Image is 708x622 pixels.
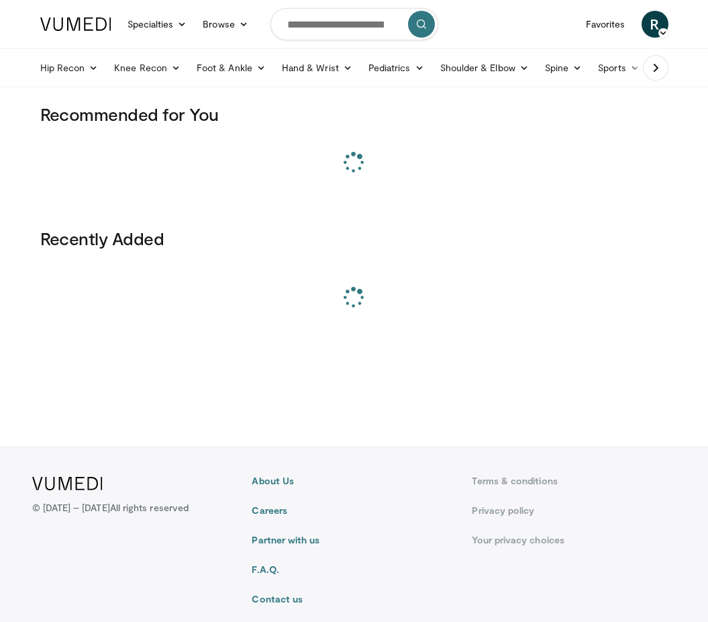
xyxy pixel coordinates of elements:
input: Search topics, interventions [270,8,438,40]
h3: Recently Added [40,228,668,249]
h3: Recommended for You [40,103,668,125]
a: Careers [252,504,456,517]
a: Privacy policy [472,504,676,517]
img: VuMedi Logo [32,477,103,490]
a: Foot & Ankle [189,54,274,81]
a: Contact us [252,592,456,606]
a: Knee Recon [106,54,189,81]
a: Browse [195,11,256,38]
p: © [DATE] – [DATE] [32,501,189,515]
a: Hand & Wrist [274,54,360,81]
a: R [642,11,668,38]
a: Your privacy choices [472,533,676,547]
a: Sports [590,54,648,81]
a: Terms & conditions [472,474,676,488]
a: Favorites [578,11,634,38]
a: F.A.Q. [252,563,456,576]
a: Specialties [119,11,195,38]
a: Shoulder & Elbow [432,54,537,81]
a: Pediatrics [360,54,432,81]
a: Spine [537,54,590,81]
span: All rights reserved [110,502,189,513]
img: VuMedi Logo [40,17,111,31]
a: Partner with us [252,533,456,547]
a: Hip Recon [32,54,107,81]
a: About Us [252,474,456,488]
